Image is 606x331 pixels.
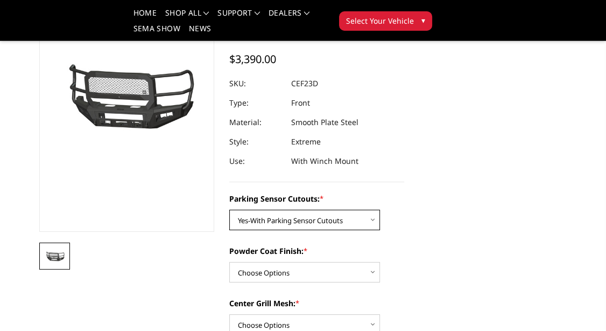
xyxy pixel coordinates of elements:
label: Powder Coat Finish: [229,245,404,257]
span: $3,390.00 [229,52,276,66]
a: News [189,25,211,40]
span: Select Your Vehicle [346,15,414,26]
iframe: Chat Widget [552,279,606,331]
label: Parking Sensor Cutouts: [229,193,404,204]
span: ▾ [421,15,425,26]
a: Support [217,9,260,25]
dd: Front [291,93,310,113]
dt: Use: [229,151,283,171]
dd: With Winch Mount [291,151,358,171]
dt: Material: [229,113,283,132]
dt: SKU: [229,74,283,93]
dd: Extreme [291,132,321,151]
a: shop all [165,9,209,25]
label: Center Grill Mesh: [229,298,404,309]
button: Select Your Vehicle [339,11,432,31]
a: Home [133,9,157,25]
dd: CEF23D [291,74,318,93]
img: 2023-2025 Ford F450-550-A2 Series-Extreme Front Bumper (winch mount) [43,251,67,262]
dt: Style: [229,132,283,151]
dt: Type: [229,93,283,113]
a: SEMA Show [133,25,180,40]
a: Dealers [269,9,309,25]
dd: Smooth Plate Steel [291,113,358,132]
